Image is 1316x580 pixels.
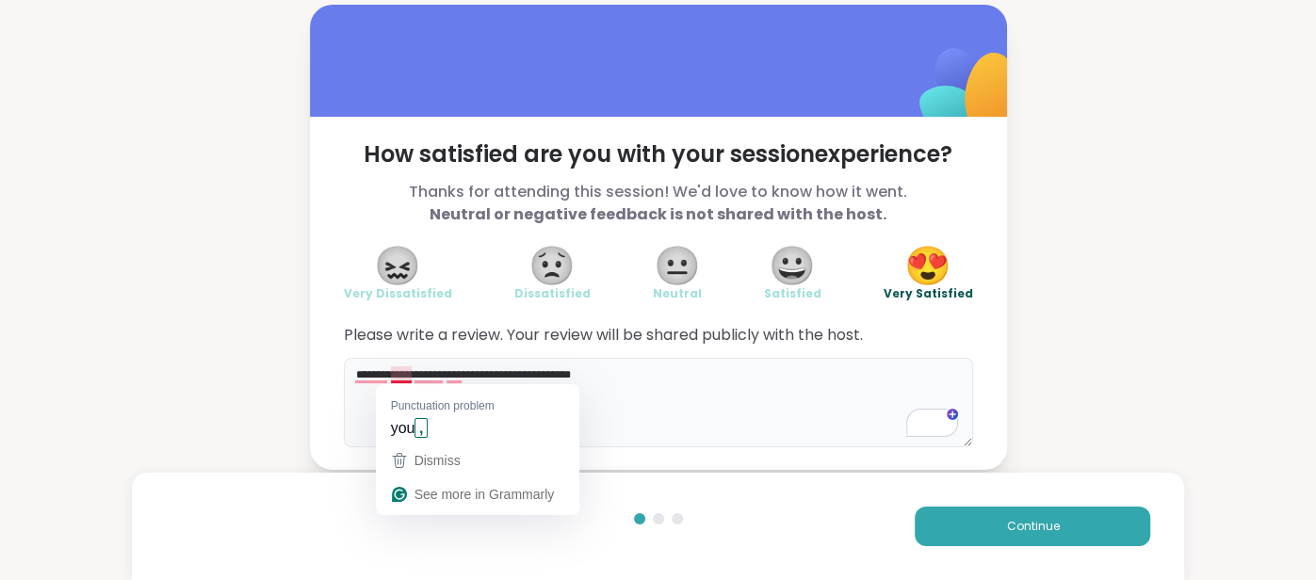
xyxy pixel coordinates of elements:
[344,286,452,301] span: Very Dissatisfied
[528,249,576,282] span: 😟
[430,203,886,225] b: Neutral or negative feedback is not shared with the host.
[374,249,421,282] span: 😖
[514,286,591,301] span: Dissatisfied
[654,249,701,282] span: 😐
[344,139,973,169] span: How satisfied are you with your session experience?
[915,507,1150,546] button: Continue
[1006,518,1059,535] span: Continue
[653,286,702,301] span: Neutral
[344,181,973,226] span: Thanks for attending this session! We'd love to know how it went.
[344,324,973,346] span: Please write a review. Your review will be shared publicly with the host.
[769,249,816,282] span: 😀
[884,286,973,301] span: Very Satisfied
[344,358,973,448] textarea: To enrich screen reader interactions, please activate Accessibility in Grammarly extension settings
[904,249,951,282] span: 😍
[764,286,821,301] span: Satisfied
